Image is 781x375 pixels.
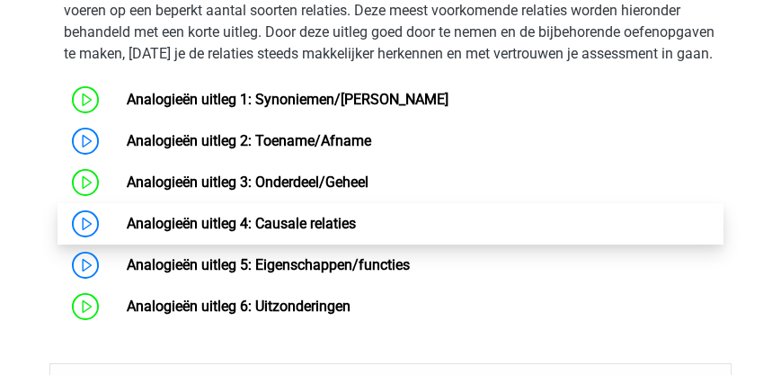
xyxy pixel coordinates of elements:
a: Analogieën uitleg 2: Toename/Afname [127,132,371,149]
a: Analogieën uitleg 3: Onderdeel/Geheel [127,174,368,191]
a: Analogieën uitleg 5: Eigenschappen/functies [127,256,410,273]
a: Analogieën uitleg 1: Synoniemen/[PERSON_NAME] [127,91,448,108]
a: Analogieën uitleg 6: Uitzonderingen [127,298,351,315]
a: Analogieën uitleg 4: Causale relaties [127,215,356,232]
